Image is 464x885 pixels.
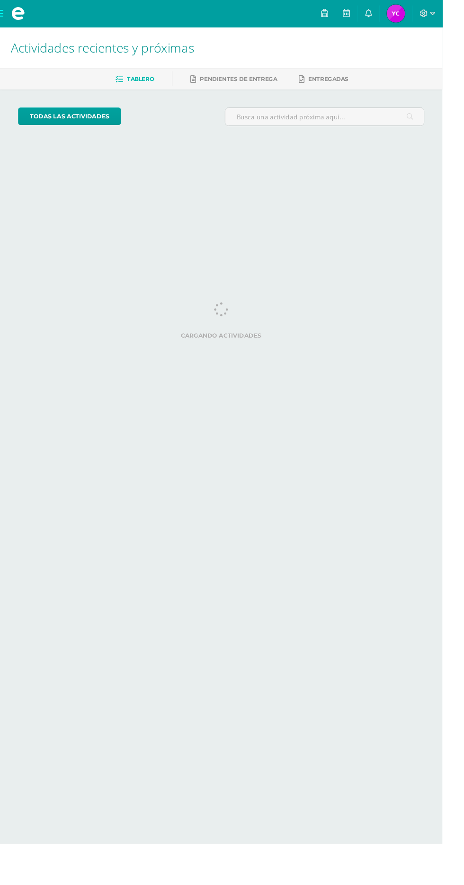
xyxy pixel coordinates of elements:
[210,79,291,86] span: Pendientes de entrega
[313,75,366,90] a: Entregadas
[19,113,127,131] a: todas las Actividades
[11,41,204,59] span: Actividades recientes y próximas
[406,5,425,24] img: 213c93b939c5217ac5b9f4cf4cede38a.png
[19,349,445,356] label: Cargando actividades
[121,75,161,90] a: Tablero
[133,79,161,86] span: Tablero
[236,113,445,132] input: Busca una actividad próxima aquí...
[323,79,366,86] span: Entregadas
[200,75,291,90] a: Pendientes de entrega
